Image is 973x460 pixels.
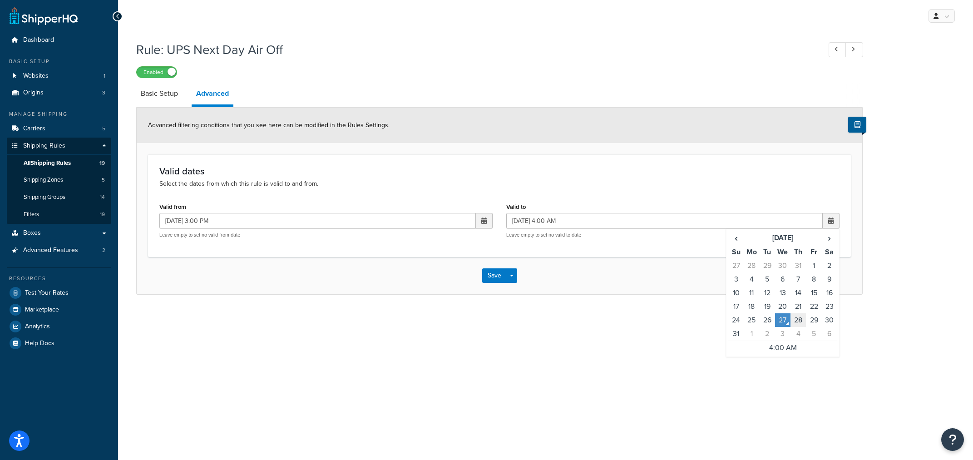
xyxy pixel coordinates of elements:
span: Help Docs [25,340,54,347]
h1: Rule: UPS Next Day Air Off [136,41,812,59]
label: Enabled [137,67,177,78]
td: 4:00 AM [728,341,837,355]
span: 19 [100,211,105,218]
a: Boxes [7,225,111,242]
td: 17 [728,300,744,313]
td: 2 [760,327,775,341]
th: We [775,245,790,259]
span: Test Your Rates [25,289,69,297]
span: Analytics [25,323,50,331]
div: Resources [7,275,111,282]
th: Su [728,245,744,259]
span: Filters [24,211,39,218]
td: 26 [760,313,775,327]
span: 2 [102,247,105,254]
a: Test Your Rates [7,285,111,301]
td: 3 [775,327,790,341]
a: Carriers5 [7,120,111,137]
p: Leave empty to set no valid from date [159,232,493,238]
span: Shipping Groups [24,193,65,201]
p: Leave empty to set no valid to date [506,232,840,238]
td: 8 [806,272,821,286]
td: 7 [790,272,806,286]
td: 30 [775,259,790,272]
a: Dashboard [7,32,111,49]
span: Marketplace [25,306,59,314]
td: 24 [728,313,744,327]
td: 29 [760,259,775,272]
td: 21 [790,300,806,313]
span: 19 [99,159,105,167]
li: Filters [7,206,111,223]
li: Shipping Groups [7,189,111,206]
span: Websites [23,72,49,80]
a: Previous Record [829,42,846,57]
a: Marketplace [7,302,111,318]
a: Shipping Rules [7,138,111,154]
td: 10 [728,286,744,300]
span: Origins [23,89,44,97]
td: 4 [744,272,759,286]
div: Manage Shipping [7,110,111,118]
a: Advanced Features2 [7,242,111,259]
td: 22 [806,300,821,313]
a: Origins3 [7,84,111,101]
th: Fr [806,245,821,259]
p: Select the dates from which this rule is valid to and from. [159,179,840,189]
td: 4 [790,327,806,341]
td: 15 [806,286,821,300]
span: Shipping Zones [24,176,63,184]
li: Websites [7,68,111,84]
a: Help Docs [7,335,111,351]
td: 5 [760,272,775,286]
td: 1 [806,259,821,272]
td: 28 [744,259,759,272]
td: 28 [790,313,806,327]
a: Analytics [7,318,111,335]
a: Basic Setup [136,83,183,104]
td: 2 [822,259,837,272]
button: Save [482,268,507,283]
td: 20 [775,300,790,313]
th: Tu [760,245,775,259]
h3: Valid dates [159,166,840,176]
td: 6 [822,327,837,341]
span: 5 [102,125,105,133]
span: 14 [100,193,105,201]
td: 5 [806,327,821,341]
td: 23 [822,300,837,313]
td: 12 [760,286,775,300]
label: Valid from [159,203,186,210]
td: 1 [744,327,759,341]
span: All Shipping Rules [24,159,71,167]
th: Sa [822,245,837,259]
a: Shipping Groups14 [7,189,111,206]
span: ‹ [729,232,743,244]
span: Advanced Features [23,247,78,254]
span: Carriers [23,125,45,133]
span: 1 [104,72,105,80]
span: Advanced filtering conditions that you see here can be modified in the Rules Settings. [148,120,390,130]
li: Shipping Zones [7,172,111,188]
a: Filters19 [7,206,111,223]
a: Advanced [192,83,233,107]
label: Valid to [506,203,526,210]
li: Carriers [7,120,111,137]
td: 31 [728,327,744,341]
a: Shipping Zones5 [7,172,111,188]
td: 18 [744,300,759,313]
td: 31 [790,259,806,272]
td: 27 [775,313,790,327]
td: 3 [728,272,744,286]
th: Mo [744,245,759,259]
td: 6 [775,272,790,286]
li: Origins [7,84,111,101]
span: 3 [102,89,105,97]
span: Boxes [23,229,41,237]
